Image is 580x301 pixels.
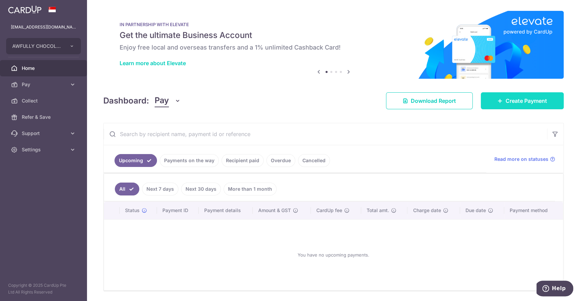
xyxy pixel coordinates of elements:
[258,207,291,214] span: Amount & GST
[103,11,564,79] img: Renovation banner
[120,30,547,41] h5: Get the ultimate Business Account
[22,97,67,104] span: Collect
[120,60,186,67] a: Learn more about Elevate
[15,5,29,11] span: Help
[222,154,264,167] a: Recipient paid
[12,43,63,50] span: AWFULLY CHOCOLATE CENTRAL KITCHEN PTE. LTD.
[11,24,76,31] p: [EMAIL_ADDRESS][DOMAIN_NAME]
[506,97,547,105] span: Create Payment
[494,156,555,163] a: Read more on statuses
[103,95,149,107] h4: Dashboard:
[155,94,169,107] span: Pay
[413,207,441,214] span: Charge date
[157,202,199,219] th: Payment ID
[22,81,67,88] span: Pay
[125,207,140,214] span: Status
[112,225,555,285] div: You have no upcoming payments.
[537,281,573,298] iframe: Opens a widget where you can find more information
[120,43,547,52] h6: Enjoy free local and overseas transfers and a 1% unlimited Cashback Card!
[224,183,277,195] a: More than 1 month
[22,130,67,137] span: Support
[494,156,548,163] span: Read more on statuses
[120,22,547,27] p: IN PARTNERSHIP WITH ELEVATE
[115,183,139,195] a: All
[266,154,295,167] a: Overdue
[160,154,219,167] a: Payments on the way
[298,154,330,167] a: Cancelled
[504,202,563,219] th: Payment method
[22,114,67,120] span: Refer & Save
[104,123,547,145] input: Search by recipient name, payment id or reference
[367,207,389,214] span: Total amt.
[316,207,342,214] span: CardUp fee
[465,207,486,214] span: Due date
[181,183,221,195] a: Next 30 days
[22,65,67,72] span: Home
[115,154,157,167] a: Upcoming
[8,5,41,14] img: CardUp
[22,146,67,153] span: Settings
[6,38,81,54] button: AWFULLY CHOCOLATE CENTRAL KITCHEN PTE. LTD.
[155,94,181,107] button: Pay
[199,202,253,219] th: Payment details
[142,183,178,195] a: Next 7 days
[411,97,456,105] span: Download Report
[386,92,473,109] a: Download Report
[481,92,564,109] a: Create Payment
